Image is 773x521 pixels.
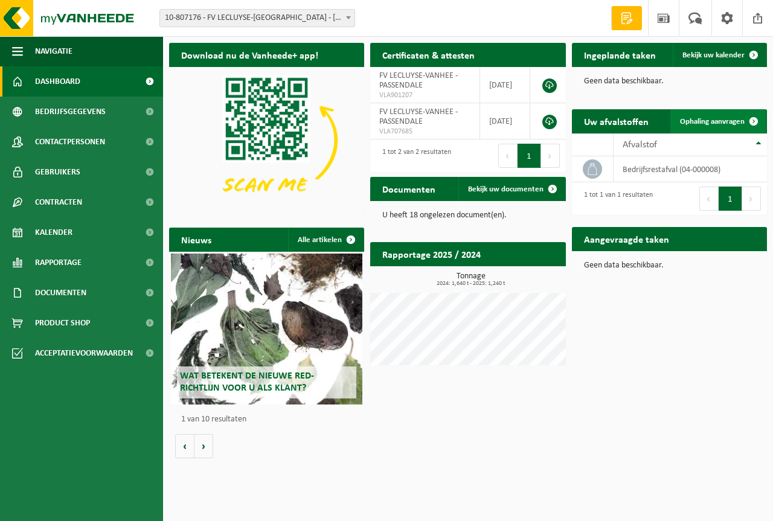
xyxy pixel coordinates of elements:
[572,109,661,133] h2: Uw afvalstoffen
[468,185,544,193] span: Bekijk uw documenten
[584,261,755,270] p: Geen data beschikbaar.
[376,272,565,287] h3: Tonnage
[541,144,560,168] button: Next
[35,66,80,97] span: Dashboard
[623,140,657,150] span: Afvalstof
[169,43,330,66] h2: Download nu de Vanheede+ app!
[572,227,681,251] h2: Aangevraagde taken
[35,278,86,308] span: Documenten
[682,51,745,59] span: Bekijk uw kalender
[35,308,90,338] span: Product Shop
[35,187,82,217] span: Contracten
[673,43,766,67] a: Bekijk uw kalender
[160,10,354,27] span: 10-807176 - FV LECLUYSE-VANHEE - PASSENDALE
[376,142,451,169] div: 1 tot 2 van 2 resultaten
[194,434,213,458] button: Volgende
[288,228,363,252] a: Alle artikelen
[518,144,541,168] button: 1
[35,36,72,66] span: Navigatie
[572,43,668,66] h2: Ingeplande taken
[370,43,487,66] h2: Certificaten & attesten
[578,185,653,212] div: 1 tot 1 van 1 resultaten
[35,338,133,368] span: Acceptatievoorwaarden
[476,266,565,290] a: Bekijk rapportage
[379,91,470,100] span: VLA901207
[376,281,565,287] span: 2024: 1,640 t - 2025: 1,240 t
[670,109,766,133] a: Ophaling aanvragen
[699,187,719,211] button: Previous
[370,177,447,200] h2: Documenten
[175,434,194,458] button: Vorige
[159,9,355,27] span: 10-807176 - FV LECLUYSE-VANHEE - PASSENDALE
[458,177,565,201] a: Bekijk uw documenten
[584,77,755,86] p: Geen data beschikbaar.
[498,144,518,168] button: Previous
[35,217,72,248] span: Kalender
[35,127,105,157] span: Contactpersonen
[379,107,458,126] span: FV LECLUYSE-VANHEE - PASSENDALE
[35,248,82,278] span: Rapportage
[181,415,358,424] p: 1 van 10 resultaten
[379,71,458,90] span: FV LECLUYSE-VANHEE - PASSENDALE
[35,97,106,127] span: Bedrijfsgegevens
[614,156,767,182] td: bedrijfsrestafval (04-000008)
[169,228,223,251] h2: Nieuws
[171,254,362,404] a: Wat betekent de nieuwe RED-richtlijn voor u als klant?
[719,187,742,211] button: 1
[480,67,530,103] td: [DATE]
[370,242,493,266] h2: Rapportage 2025 / 2024
[35,157,80,187] span: Gebruikers
[382,211,553,220] p: U heeft 18 ongelezen document(en).
[169,67,364,214] img: Download de VHEPlus App
[480,103,530,139] td: [DATE]
[742,187,761,211] button: Next
[180,371,314,392] span: Wat betekent de nieuwe RED-richtlijn voor u als klant?
[379,127,470,136] span: VLA707685
[680,118,745,126] span: Ophaling aanvragen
